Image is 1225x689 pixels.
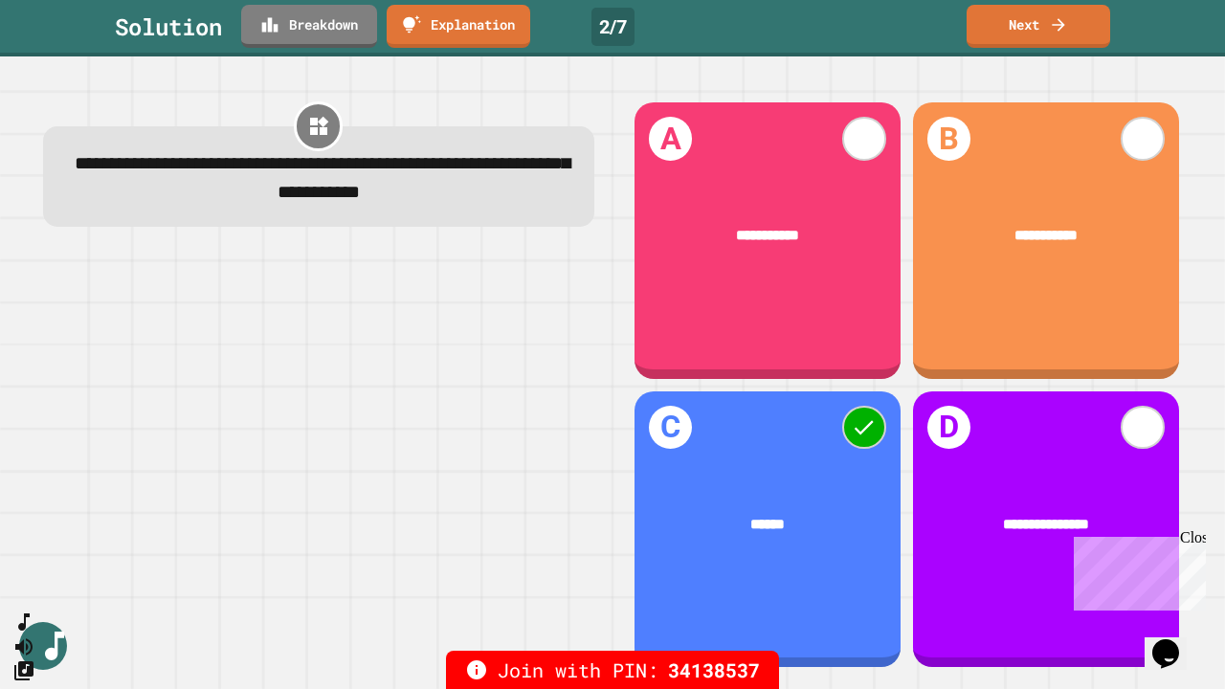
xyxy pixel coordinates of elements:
[967,5,1110,48] a: Next
[12,634,35,658] button: Mute music
[12,611,35,634] button: SpeedDial basic example
[387,5,530,48] a: Explanation
[241,5,377,48] a: Breakdown
[115,10,222,44] div: Solution
[649,406,693,450] h1: C
[649,117,693,161] h1: A
[668,656,760,684] span: 34138537
[1145,612,1206,670] iframe: chat widget
[12,658,35,682] button: Change Music
[591,8,635,46] div: 2 / 7
[8,8,132,122] div: Chat with us now!Close
[927,406,971,450] h1: D
[1066,529,1206,611] iframe: chat widget
[927,117,971,161] h1: B
[446,651,779,689] div: Join with PIN:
